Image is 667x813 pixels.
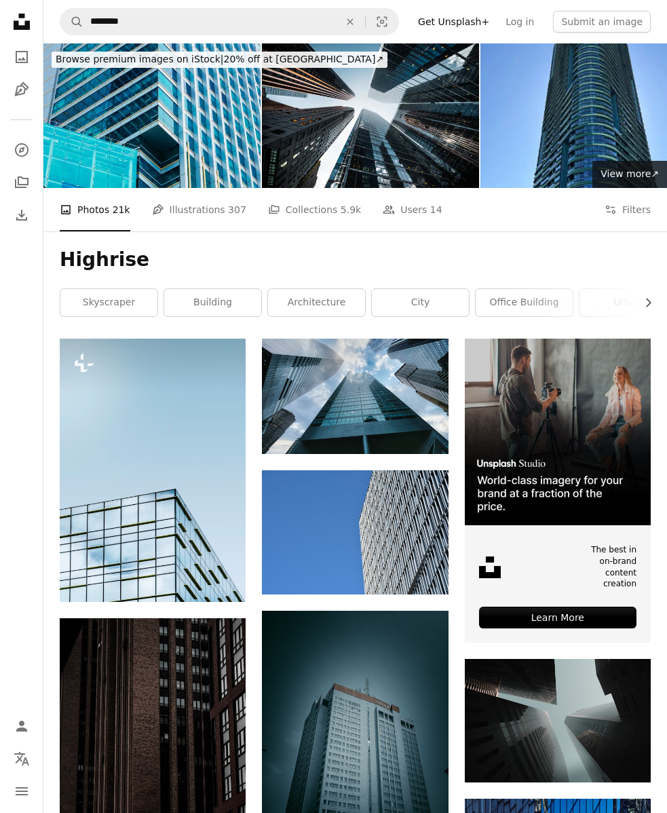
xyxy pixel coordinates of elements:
button: Menu [8,778,35,805]
img: Detail of modern office building [43,43,261,188]
a: Collections 5.9k [268,188,361,231]
button: Clear [335,9,365,35]
span: 20% off at [GEOGRAPHIC_DATA] ↗ [56,54,383,64]
a: Photos [8,43,35,71]
a: Illustrations [8,76,35,103]
span: 307 [228,202,246,217]
span: 5.9k [341,202,361,217]
form: Find visuals sitewide [60,8,399,35]
span: 14 [430,202,442,217]
img: file-1715651741414-859baba4300dimage [465,339,651,525]
img: a plane flying over a building with a sky background [60,339,246,602]
a: Download History [8,202,35,229]
a: Users 14 [383,188,442,231]
a: Get Unsplash+ [410,11,497,33]
a: low angle photography of high rise building under white clouds during daytime [262,390,448,402]
a: a plane flying over a building with a sky background [60,464,246,476]
a: building [164,289,261,316]
span: The best in on-brand content creation [577,544,636,590]
a: Browse premium images on iStock|20% off at [GEOGRAPHIC_DATA]↗ [43,43,396,76]
img: file-1631678316303-ed18b8b5cb9cimage [479,556,501,578]
a: brown brick building with glass windows [60,751,246,763]
button: Submit an image [553,11,651,33]
h1: Highrise [60,248,651,272]
a: The best in on-brand content creationLearn More [465,339,651,642]
img: low angle photography of buildings at daytime [465,659,651,783]
a: Collections [8,169,35,196]
a: low angle photography of buildings at daytime [465,714,651,726]
a: skyscraper [60,289,157,316]
img: Business and Finance, Looking Up at High Rise Office Buildings in the Financial District of a Mod... [262,43,479,188]
div: Learn More [479,607,636,628]
a: Illustrations 307 [152,188,246,231]
a: architecture [268,289,365,316]
button: Visual search [366,9,398,35]
a: city [372,289,469,316]
a: Log in [497,11,542,33]
img: low angle photography of high rise building under white clouds during daytime [262,339,448,454]
a: Log in / Sign up [8,713,35,740]
a: a very tall building with a sky in the background [262,526,448,538]
button: Search Unsplash [60,9,83,35]
a: Explore [8,136,35,164]
span: Browse premium images on iStock | [56,54,223,64]
a: View more↗ [592,161,667,188]
a: a tall building with a tower [262,727,448,740]
a: office building [476,289,573,316]
img: a very tall building with a sky in the background [262,470,448,594]
button: scroll list to the right [636,289,651,316]
button: Language [8,745,35,772]
button: Filters [605,188,651,231]
span: View more ↗ [601,168,659,179]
